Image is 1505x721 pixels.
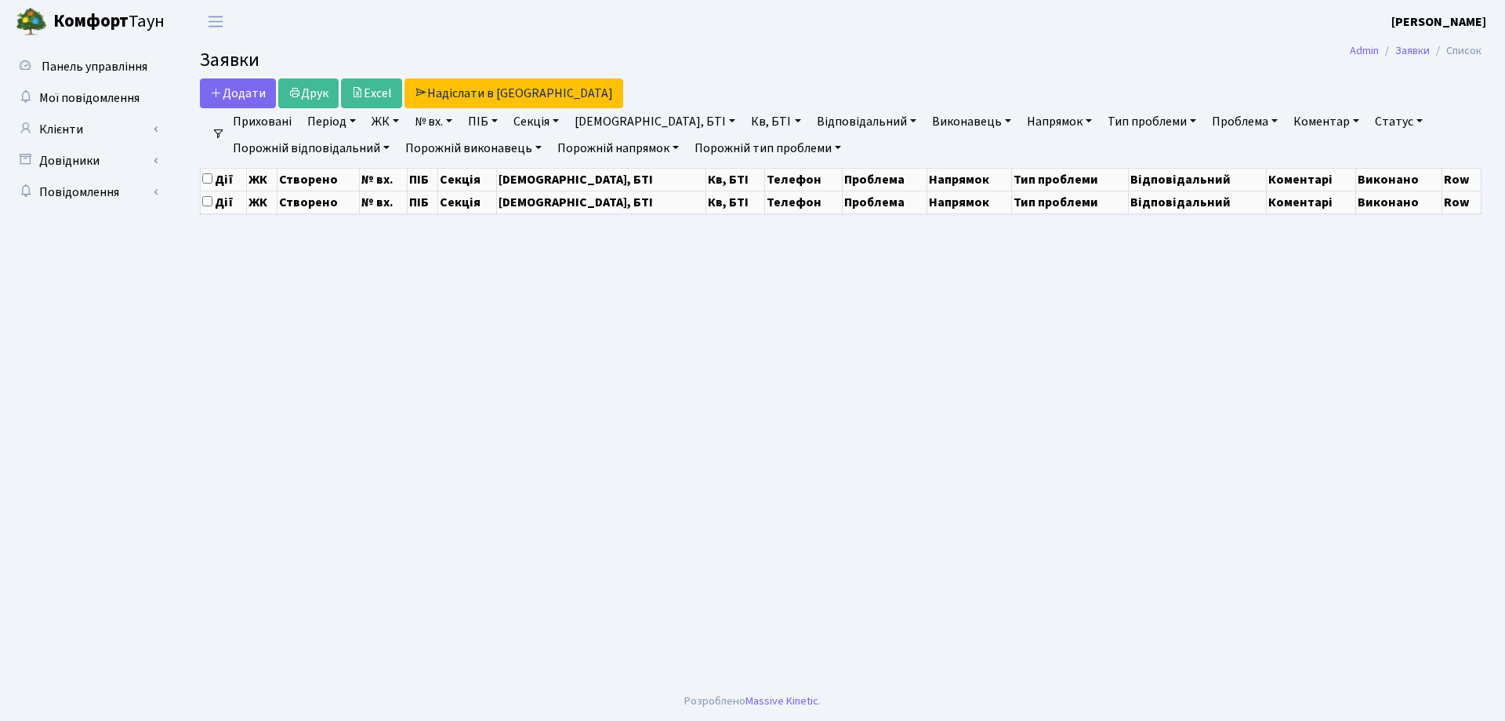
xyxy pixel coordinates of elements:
[1287,108,1365,135] a: Коментар
[765,168,843,191] th: Телефон
[404,78,623,108] a: Надіслати в [GEOGRAPHIC_DATA]
[497,168,705,191] th: [DEMOGRAPHIC_DATA], БТІ
[842,168,927,191] th: Проблема
[8,177,165,208] a: Повідомлення
[1350,42,1379,59] a: Admin
[53,9,165,35] span: Таун
[227,108,298,135] a: Приховані
[705,168,764,191] th: Кв, БТІ
[1356,168,1442,191] th: Виконано
[1206,108,1284,135] a: Проблема
[1430,42,1481,60] li: Список
[551,135,685,162] a: Порожній напрямок
[301,108,362,135] a: Період
[201,168,247,191] th: Дії
[1442,191,1481,213] th: Row
[360,191,408,213] th: № вх.
[365,108,405,135] a: ЖК
[497,191,705,213] th: [DEMOGRAPHIC_DATA], БТІ
[745,693,818,709] a: Massive Kinetic
[1369,108,1429,135] a: Статус
[277,168,360,191] th: Створено
[277,191,360,213] th: Створено
[684,693,821,710] div: Розроблено .
[1442,168,1481,191] th: Row
[227,135,396,162] a: Порожній відповідальний
[926,108,1017,135] a: Виконавець
[399,135,548,162] a: Порожній виконавець
[1012,191,1129,213] th: Тип проблеми
[438,191,497,213] th: Секція
[407,168,438,191] th: ПІБ
[811,108,923,135] a: Відповідальний
[408,108,459,135] a: № вх.
[16,6,47,38] img: logo.png
[53,9,129,34] b: Комфорт
[360,168,408,191] th: № вх.
[745,108,807,135] a: Кв, БТІ
[1129,191,1266,213] th: Відповідальний
[1012,168,1129,191] th: Тип проблеми
[1391,13,1486,31] a: [PERSON_NAME]
[1101,108,1202,135] a: Тип проблеми
[39,89,140,107] span: Мої повідомлення
[1395,42,1430,59] a: Заявки
[1021,108,1098,135] a: Напрямок
[201,191,247,213] th: Дії
[8,114,165,145] a: Клієнти
[8,145,165,177] a: Довідники
[1326,35,1505,67] nav: breadcrumb
[341,78,402,108] a: Excel
[688,135,847,162] a: Порожній тип проблеми
[438,168,497,191] th: Секція
[8,82,165,114] a: Мої повідомлення
[42,58,147,75] span: Панель управління
[200,46,259,74] span: Заявки
[247,168,277,191] th: ЖК
[407,191,438,213] th: ПІБ
[1266,168,1356,191] th: Коментарі
[210,85,266,102] span: Додати
[842,191,927,213] th: Проблема
[705,191,764,213] th: Кв, БТІ
[927,168,1012,191] th: Напрямок
[462,108,504,135] a: ПІБ
[927,191,1012,213] th: Напрямок
[196,9,235,35] button: Переключити навігацію
[1356,191,1442,213] th: Виконано
[1129,168,1266,191] th: Відповідальний
[1266,191,1356,213] th: Коментарі
[247,191,277,213] th: ЖК
[568,108,742,135] a: [DEMOGRAPHIC_DATA], БТІ
[8,51,165,82] a: Панель управління
[765,191,843,213] th: Телефон
[507,108,565,135] a: Секція
[278,78,339,108] a: Друк
[200,78,276,108] a: Додати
